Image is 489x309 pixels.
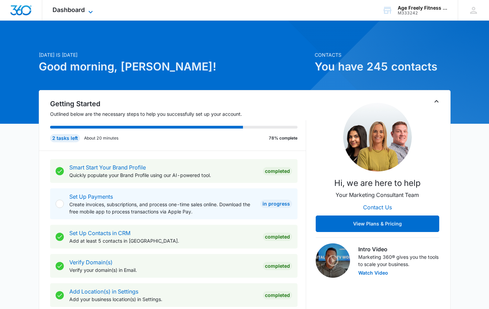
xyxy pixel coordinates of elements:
p: Your Marketing Consultant Team [336,191,419,199]
button: Watch Video [358,271,388,275]
p: Marketing 360® gives you the tools to scale your business. [358,253,439,268]
span: Dashboard [53,6,85,13]
a: Set Up Payments [69,193,113,200]
button: Toggle Collapse [432,97,441,106]
p: Add your business location(s) in Settings. [69,296,257,303]
img: Intro Video [316,243,350,278]
div: account id [398,11,448,15]
p: Quickly populate your Brand Profile using our AI-powered tool. [69,172,257,179]
div: Completed [263,167,292,175]
button: Contact Us [356,199,399,216]
div: In Progress [260,200,292,208]
div: Completed [263,291,292,299]
h1: You have 245 contacts [315,58,451,75]
p: Create invoices, subscriptions, and process one-time sales online. Download the free mobile app t... [69,201,255,215]
a: Verify Domain(s) [69,259,113,266]
a: Smart Start Your Brand Profile [69,164,146,171]
p: Add at least 5 contacts in [GEOGRAPHIC_DATA]. [69,237,257,244]
a: Add Location(s) in Settings [69,288,138,295]
p: Contacts [315,51,451,58]
div: Completed [263,233,292,241]
div: Completed [263,262,292,270]
p: Verify your domain(s) in Email. [69,266,257,274]
h2: Getting Started [50,99,306,109]
h1: Good morning, [PERSON_NAME]! [39,58,311,75]
div: 2 tasks left [50,134,80,142]
div: account name [398,5,448,11]
p: About 20 minutes [84,135,118,141]
p: [DATE] is [DATE] [39,51,311,58]
button: View Plans & Pricing [316,216,439,232]
p: 78% complete [269,135,298,141]
p: Hi, we are here to help [334,177,421,189]
a: Set Up Contacts in CRM [69,230,130,236]
p: Outlined below are the necessary steps to help you successfully set up your account. [50,110,306,118]
h3: Intro Video [358,245,439,253]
